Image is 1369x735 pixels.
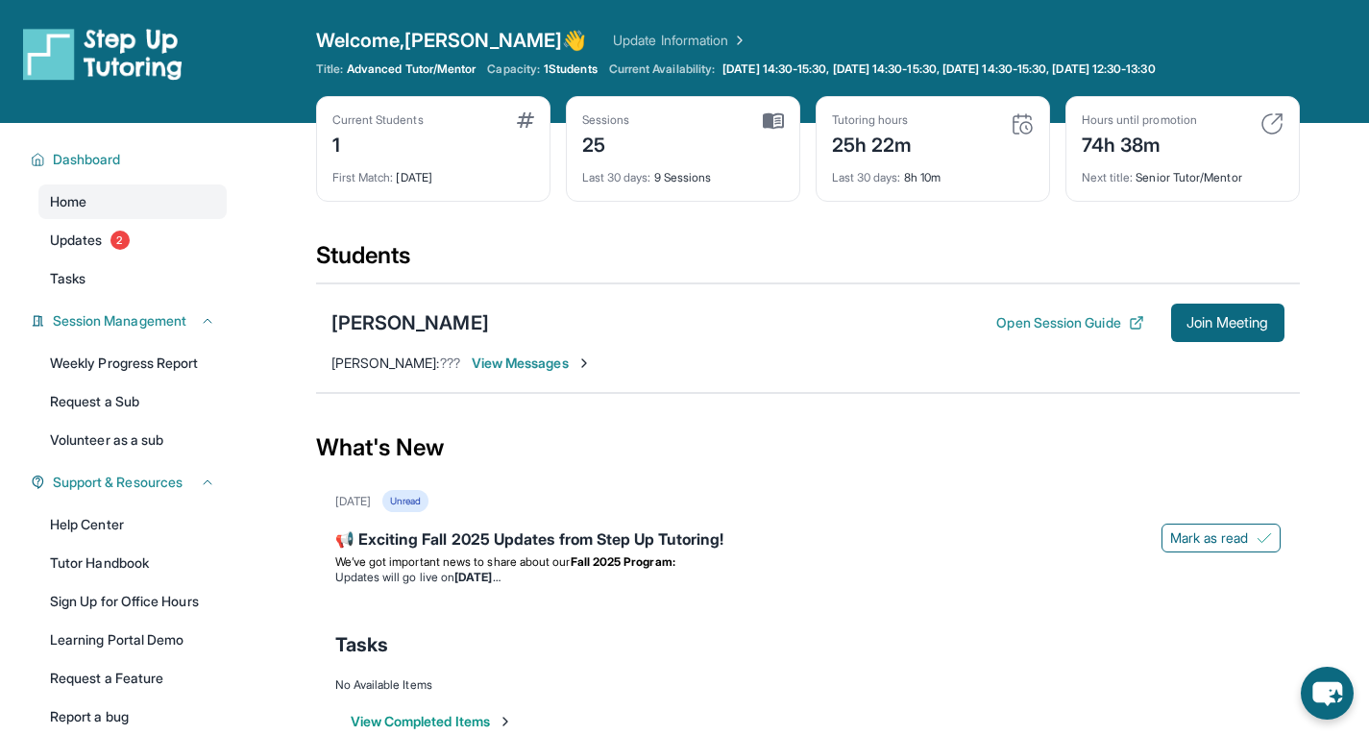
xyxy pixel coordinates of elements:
[609,61,715,77] span: Current Availability:
[50,192,86,211] span: Home
[335,554,571,569] span: We’ve got important news to share about our
[50,269,86,288] span: Tasks
[38,223,227,257] a: Updates2
[571,554,675,569] strong: Fall 2025 Program:
[53,150,121,169] span: Dashboard
[23,27,183,81] img: logo
[487,61,540,77] span: Capacity:
[331,355,440,371] span: [PERSON_NAME] :
[38,184,227,219] a: Home
[1257,530,1272,546] img: Mark as read
[1082,159,1283,185] div: Senior Tutor/Mentor
[45,150,215,169] button: Dashboard
[1170,528,1249,548] span: Mark as read
[613,31,747,50] a: Update Information
[440,355,460,371] span: ???
[719,61,1159,77] a: [DATE] 14:30-15:30, [DATE] 14:30-15:30, [DATE] 14:30-15:30, [DATE] 12:30-13:30
[53,473,183,492] span: Support & Resources
[576,355,592,371] img: Chevron-Right
[1082,112,1197,128] div: Hours until promotion
[38,507,227,542] a: Help Center
[332,128,424,159] div: 1
[38,661,227,696] a: Request a Feature
[332,170,394,184] span: First Match :
[38,384,227,419] a: Request a Sub
[347,61,476,77] span: Advanced Tutor/Mentor
[331,309,489,336] div: [PERSON_NAME]
[50,231,103,250] span: Updates
[38,261,227,296] a: Tasks
[832,170,901,184] span: Last 30 days :
[728,31,747,50] img: Chevron Right
[582,159,784,185] div: 9 Sessions
[1171,304,1284,342] button: Join Meeting
[38,584,227,619] a: Sign Up for Office Hours
[1186,317,1269,329] span: Join Meeting
[832,112,913,128] div: Tutoring hours
[832,159,1034,185] div: 8h 10m
[517,112,534,128] img: card
[316,27,587,54] span: Welcome, [PERSON_NAME] 👋
[582,170,651,184] span: Last 30 days :
[316,61,343,77] span: Title:
[1260,112,1283,135] img: card
[996,313,1143,332] button: Open Session Guide
[316,240,1300,282] div: Students
[1011,112,1034,135] img: card
[38,699,227,734] a: Report a bug
[351,712,513,731] button: View Completed Items
[45,473,215,492] button: Support & Resources
[763,112,784,130] img: card
[1161,524,1281,552] button: Mark as read
[335,677,1281,693] div: No Available Items
[582,128,630,159] div: 25
[38,423,227,457] a: Volunteer as a sub
[454,570,500,584] strong: [DATE]
[335,631,388,658] span: Tasks
[53,311,186,331] span: Session Management
[38,623,227,657] a: Learning Portal Demo
[38,546,227,580] a: Tutor Handbook
[472,354,592,373] span: View Messages
[335,527,1281,554] div: 📢 Exciting Fall 2025 Updates from Step Up Tutoring!
[110,231,130,250] span: 2
[722,61,1155,77] span: [DATE] 14:30-15:30, [DATE] 14:30-15:30, [DATE] 14:30-15:30, [DATE] 12:30-13:30
[332,112,424,128] div: Current Students
[582,112,630,128] div: Sessions
[1082,170,1134,184] span: Next title :
[335,494,371,509] div: [DATE]
[1301,667,1354,720] button: chat-button
[544,61,598,77] span: 1 Students
[316,405,1300,490] div: What's New
[335,570,1281,585] li: Updates will go live on
[332,159,534,185] div: [DATE]
[382,490,428,512] div: Unread
[1082,128,1197,159] div: 74h 38m
[832,128,913,159] div: 25h 22m
[38,346,227,380] a: Weekly Progress Report
[45,311,215,331] button: Session Management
